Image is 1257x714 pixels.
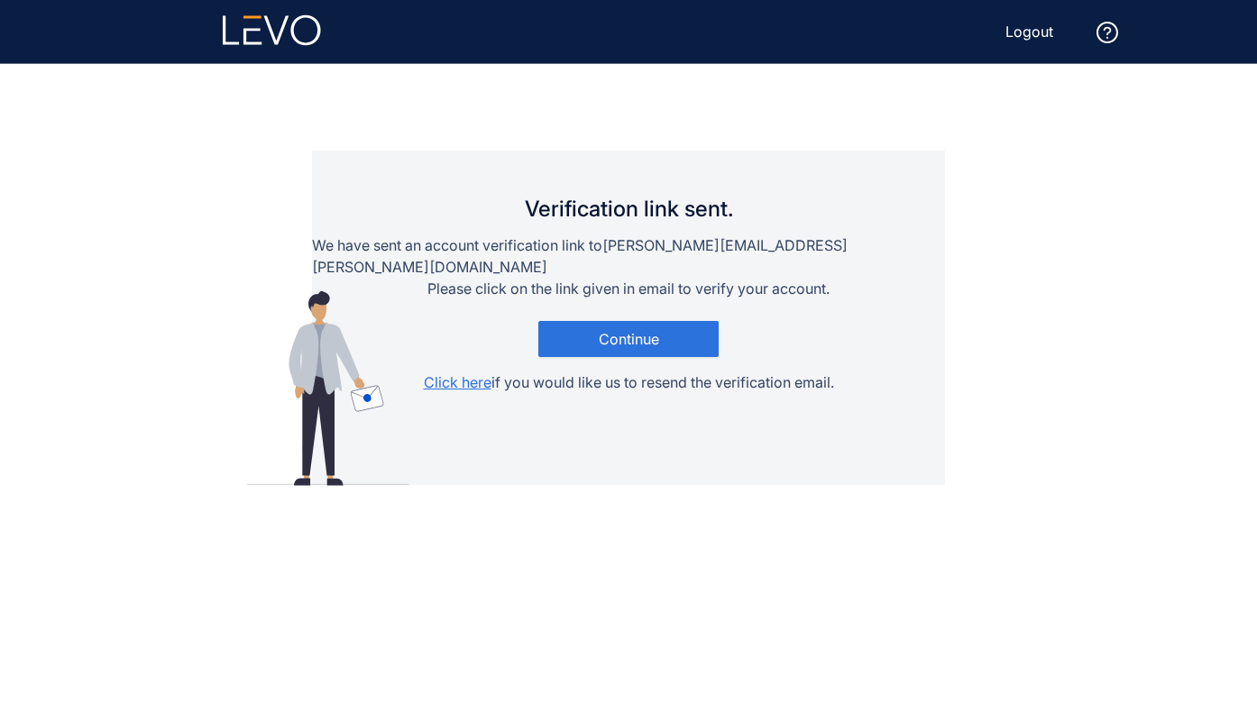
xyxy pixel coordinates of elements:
p: We have sent an account verification link to [PERSON_NAME][EMAIL_ADDRESS][PERSON_NAME][DOMAIN_NAME] [312,234,945,278]
span: Continue [599,331,659,347]
button: Logout [991,17,1068,46]
p: Please click on the link given in email to verify your account. [427,278,830,299]
span: Click here [424,373,491,391]
span: Logout [1005,23,1053,40]
button: Continue [538,321,719,357]
h1: Verification link sent. [525,205,733,213]
p: if you would like us to resend the verification email. [424,371,834,393]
